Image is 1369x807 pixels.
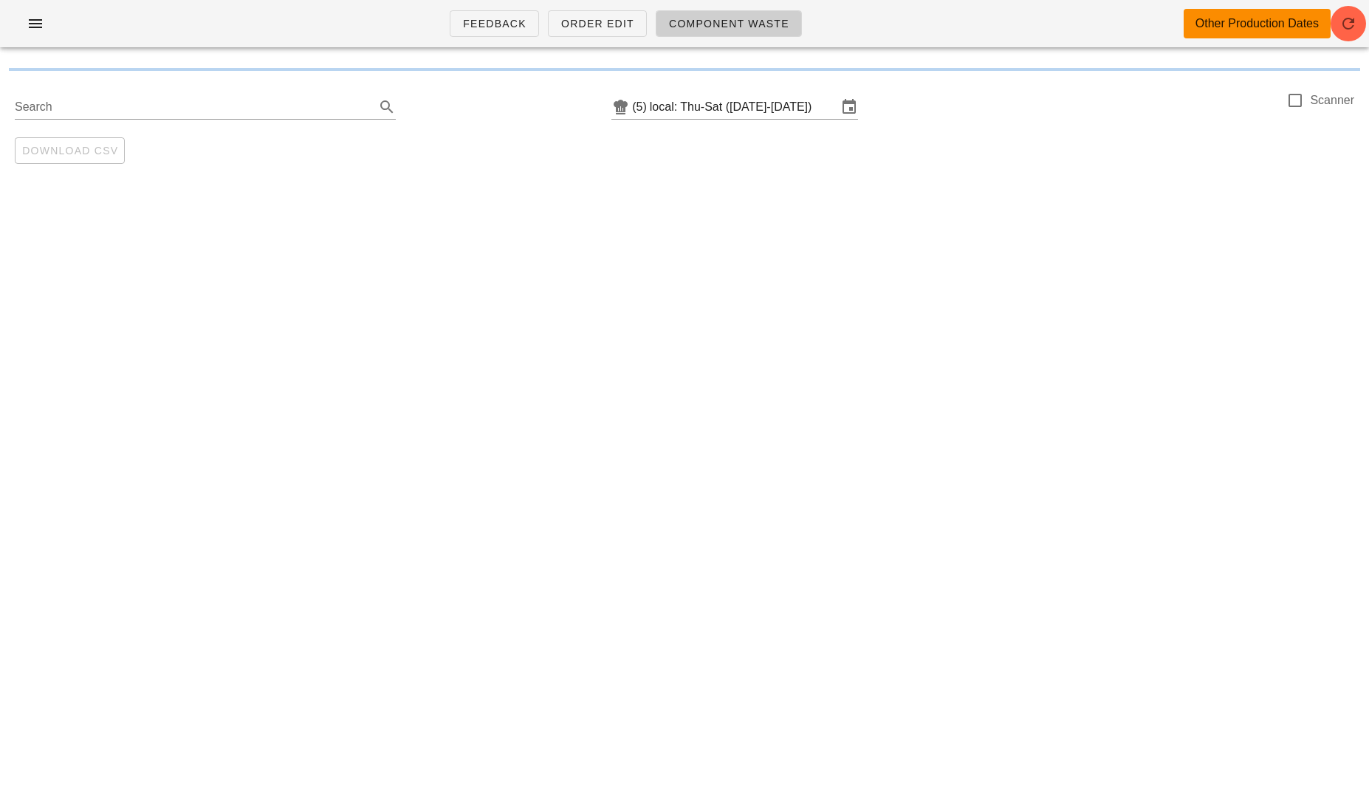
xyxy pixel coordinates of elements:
[656,10,802,37] a: Component Waste
[462,18,526,30] span: Feedback
[548,10,647,37] a: Order Edit
[632,100,650,114] div: (5)
[560,18,634,30] span: Order Edit
[1195,15,1319,32] div: Other Production Dates
[668,18,789,30] span: Component Waste
[1310,93,1354,108] label: Scanner
[450,10,539,37] a: Feedback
